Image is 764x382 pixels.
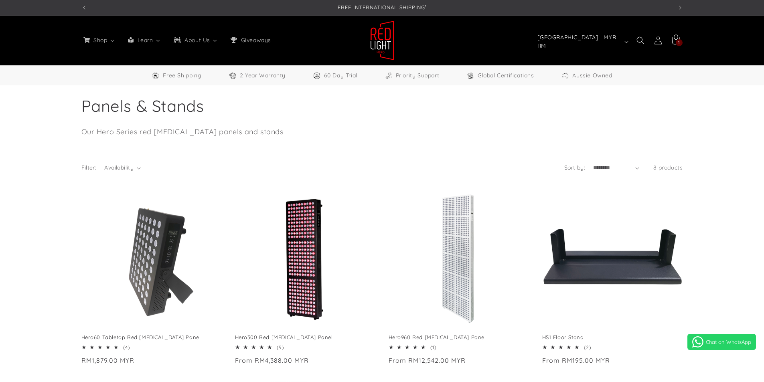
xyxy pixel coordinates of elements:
[653,164,683,171] span: 8 products
[183,36,211,44] span: About Us
[466,72,474,80] img: Certifications Icon
[370,20,394,61] img: Red Light Hero
[152,71,201,81] a: Free Worldwide Shipping
[81,95,683,116] h1: Panels & Stands
[81,126,482,137] p: Our Hero Series red [MEDICAL_DATA] panels and stands
[687,334,756,350] a: Chat on WhatsApp
[338,4,427,10] span: FREE INTERNATIONAL SHIPPING¹
[104,164,140,172] summary: Availability (0 selected)
[706,339,751,345] span: Chat on WhatsApp
[229,72,237,80] img: Warranty Icon
[537,33,621,50] span: [GEOGRAPHIC_DATA] | MYR RM
[533,34,632,49] button: [GEOGRAPHIC_DATA] | MYR RM
[81,164,97,172] h2: Filter:
[163,71,201,81] span: Free Shipping
[81,334,222,341] a: Hero60 Tabletop Red [MEDICAL_DATA] Panel
[632,32,649,49] summary: Search
[678,39,680,46] span: 1
[104,164,134,171] span: Availability
[239,36,272,44] span: Giveaways
[324,71,357,81] span: 60 Day Trial
[136,36,154,44] span: Learn
[229,71,286,81] a: 2 Year Warranty
[396,71,440,81] span: Priority Support
[561,71,612,81] a: Aussie Owned
[385,71,440,81] a: Priority Support
[240,71,286,81] span: 2 Year Warranty
[235,334,376,341] a: Hero300 Red [MEDICAL_DATA] Panel
[561,72,569,80] img: Aussie Owned Icon
[478,71,534,81] span: Global Certifications
[92,36,108,44] span: Shop
[224,32,277,49] a: Giveaways
[167,32,224,49] a: About Us
[313,72,321,80] img: Trial Icon
[466,71,534,81] a: Global Certifications
[77,32,121,49] a: Shop
[389,334,529,341] a: Hero960 Red [MEDICAL_DATA] Panel
[542,334,683,341] a: HS1 Floor Stand
[564,164,585,171] label: Sort by:
[572,71,612,81] span: Aussie Owned
[152,72,160,80] img: Free Shipping Icon
[313,71,357,81] a: 60 Day Trial
[367,17,397,63] a: Red Light Hero
[121,32,167,49] a: Learn
[385,72,393,80] img: Support Icon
